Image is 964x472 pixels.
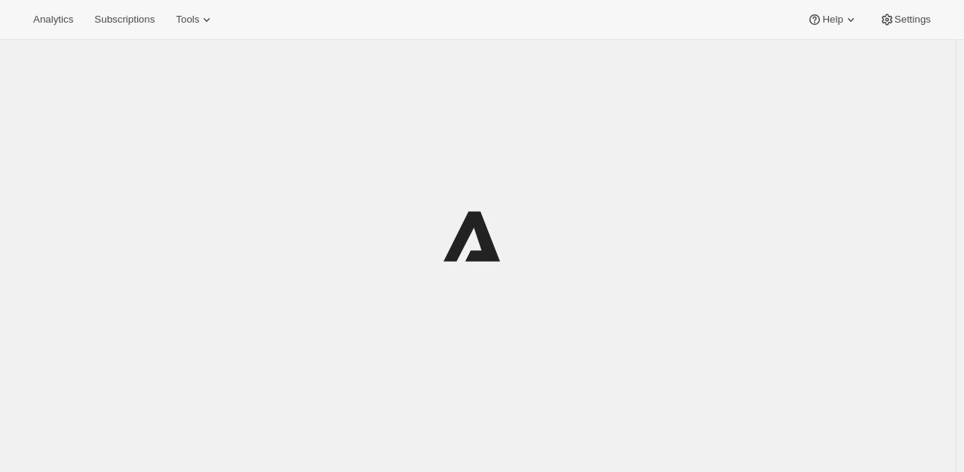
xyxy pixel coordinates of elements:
span: Subscriptions [94,14,155,26]
button: Analytics [24,9,82,30]
span: Tools [176,14,199,26]
span: Analytics [33,14,73,26]
span: Settings [895,14,931,26]
button: Subscriptions [85,9,164,30]
button: Help [798,9,867,30]
button: Tools [167,9,223,30]
button: Settings [870,9,940,30]
span: Help [822,14,843,26]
